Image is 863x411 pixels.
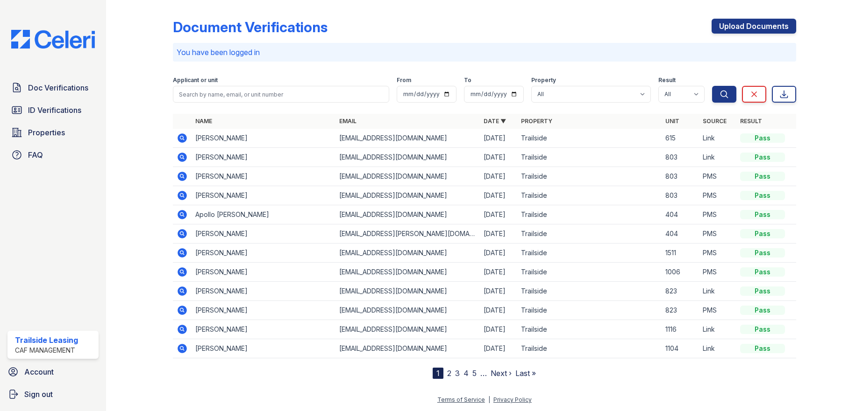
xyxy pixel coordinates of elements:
div: CAF Management [15,346,78,355]
td: 803 [662,148,699,167]
a: Next › [491,369,512,378]
td: [EMAIL_ADDRESS][DOMAIN_NAME] [335,148,480,167]
div: Pass [740,133,785,143]
td: Trailside [517,186,662,205]
div: Pass [740,306,785,315]
td: [EMAIL_ADDRESS][DOMAIN_NAME] [335,167,480,186]
td: [PERSON_NAME] [192,263,336,282]
span: ID Verifications [28,104,81,116]
div: Pass [740,172,785,181]
a: Email [339,118,357,125]
td: [EMAIL_ADDRESS][DOMAIN_NAME] [335,282,480,301]
a: Sign out [4,385,102,404]
td: Trailside [517,244,662,263]
td: PMS [699,167,736,186]
a: Terms of Service [437,396,485,403]
a: Account [4,362,102,381]
td: [EMAIL_ADDRESS][DOMAIN_NAME] [335,129,480,148]
td: [EMAIL_ADDRESS][DOMAIN_NAME] [335,186,480,205]
td: 803 [662,186,699,205]
td: [EMAIL_ADDRESS][DOMAIN_NAME] [335,263,480,282]
td: [PERSON_NAME] [192,244,336,263]
a: 5 [472,369,477,378]
div: Pass [740,267,785,277]
td: PMS [699,244,736,263]
div: Pass [740,210,785,219]
td: 1104 [662,339,699,358]
td: [DATE] [480,282,517,301]
div: 1 [433,368,443,379]
td: [EMAIL_ADDRESS][DOMAIN_NAME] [335,301,480,320]
td: Link [699,339,736,358]
label: Applicant or unit [173,77,218,84]
p: You have been logged in [177,47,792,58]
a: Doc Verifications [7,78,99,97]
td: [PERSON_NAME] [192,224,336,244]
td: [EMAIL_ADDRESS][DOMAIN_NAME] [335,320,480,339]
a: 2 [447,369,451,378]
a: Date ▼ [484,118,506,125]
td: 803 [662,167,699,186]
td: Trailside [517,148,662,167]
td: Link [699,320,736,339]
td: [DATE] [480,339,517,358]
td: [PERSON_NAME] [192,301,336,320]
td: [DATE] [480,263,517,282]
a: Unit [665,118,679,125]
td: [EMAIL_ADDRESS][DOMAIN_NAME] [335,339,480,358]
td: [DATE] [480,129,517,148]
td: [PERSON_NAME] [192,186,336,205]
td: [PERSON_NAME] [192,129,336,148]
span: Account [24,366,54,377]
a: Result [740,118,762,125]
td: Trailside [517,301,662,320]
td: 404 [662,205,699,224]
td: Trailside [517,205,662,224]
td: Trailside [517,129,662,148]
div: Pass [740,325,785,334]
td: Link [699,148,736,167]
a: Upload Documents [712,19,796,34]
td: [PERSON_NAME] [192,320,336,339]
span: Properties [28,127,65,138]
div: Trailside Leasing [15,334,78,346]
td: PMS [699,186,736,205]
a: Property [521,118,552,125]
td: [DATE] [480,148,517,167]
td: [DATE] [480,167,517,186]
td: PMS [699,205,736,224]
span: FAQ [28,149,43,160]
td: [EMAIL_ADDRESS][DOMAIN_NAME] [335,244,480,263]
a: Last » [515,369,536,378]
td: 1006 [662,263,699,282]
input: Search by name, email, or unit number [173,86,389,103]
td: PMS [699,301,736,320]
td: 823 [662,282,699,301]
td: Trailside [517,263,662,282]
div: Pass [740,344,785,353]
label: Property [531,77,556,84]
a: 4 [464,369,469,378]
td: Trailside [517,282,662,301]
img: CE_Logo_Blue-a8612792a0a2168367f1c8372b55b34899dd931a85d93a1a3d3e32e68fde9ad4.png [4,30,102,49]
td: PMS [699,224,736,244]
div: Pass [740,229,785,238]
div: Pass [740,191,785,200]
label: Result [658,77,676,84]
td: [DATE] [480,186,517,205]
td: [PERSON_NAME] [192,282,336,301]
td: 615 [662,129,699,148]
label: From [397,77,411,84]
td: [PERSON_NAME] [192,167,336,186]
label: To [464,77,471,84]
td: [DATE] [480,205,517,224]
div: Pass [740,153,785,162]
a: ID Verifications [7,101,99,119]
td: Link [699,129,736,148]
td: [DATE] [480,224,517,244]
a: FAQ [7,146,99,164]
td: 823 [662,301,699,320]
td: Trailside [517,339,662,358]
td: 1116 [662,320,699,339]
